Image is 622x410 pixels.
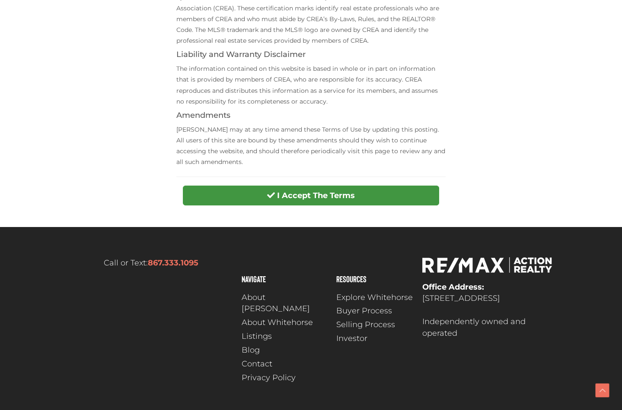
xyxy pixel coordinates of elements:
p: Call or Text: [69,257,233,269]
p: [STREET_ADDRESS] Independently owned and operated [422,281,553,339]
span: Blog [242,344,260,356]
strong: Office Address: [422,282,484,292]
a: Privacy Policy [242,372,328,384]
h4: Liability and Warranty Disclaimer [176,50,446,59]
a: Listings [242,331,328,342]
span: Contact [242,358,272,370]
p: [PERSON_NAME] may at any time amend these Terms of Use by updating this posting. All users of thi... [176,124,446,168]
a: About [PERSON_NAME] [242,292,328,315]
a: Contact [242,358,328,370]
strong: I Accept The Terms [277,191,355,200]
h4: Navigate [242,274,328,283]
a: Explore Whitehorse [336,292,414,303]
a: Investor [336,333,414,344]
span: Listings [242,331,272,342]
button: I Accept The Terms [183,186,439,205]
a: About Whitehorse [242,317,328,328]
span: About Whitehorse [242,317,313,328]
a: Buyer Process [336,305,414,317]
a: 867.333.1095 [148,258,198,268]
span: Buyer Process [336,305,392,317]
p: The information contained on this website is based in whole or in part on information that is pro... [176,63,446,107]
a: Blog [242,344,328,356]
span: Selling Process [336,319,395,331]
span: Privacy Policy [242,372,296,384]
a: Selling Process [336,319,414,331]
h4: Resources [336,274,414,283]
span: Investor [336,333,367,344]
h4: Amendments [176,111,446,120]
